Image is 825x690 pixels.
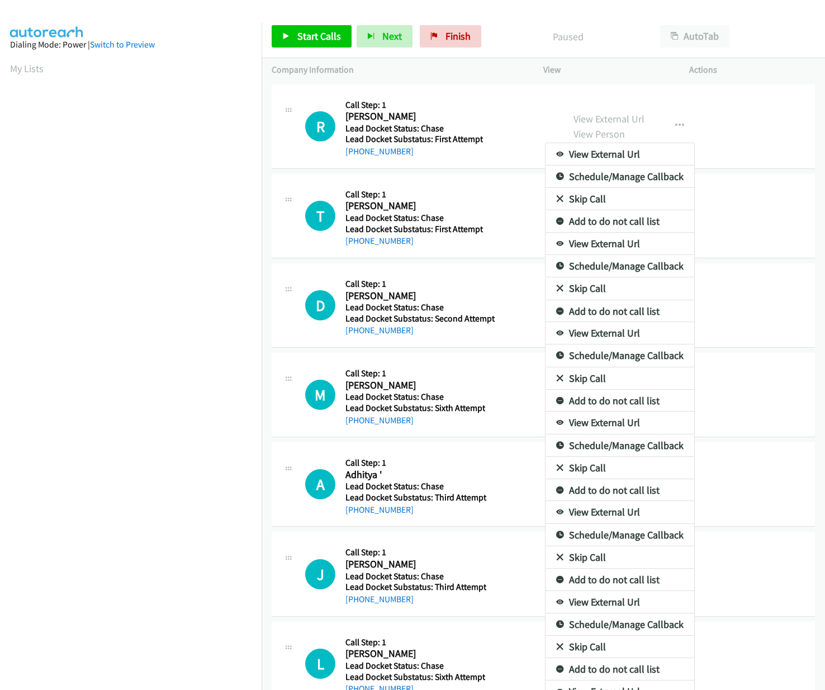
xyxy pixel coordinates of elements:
[10,38,252,51] div: Dialing Mode: Power |
[546,322,694,344] a: View External Url
[546,591,694,613] a: View External Url
[546,143,694,166] a: View External Url
[546,412,694,434] a: View External Url
[546,636,694,658] a: Skip Call
[546,255,694,277] a: Schedule/Manage Callback
[546,658,694,680] a: Add to do not call list
[546,569,694,591] a: Add to do not call list
[10,86,262,617] iframe: Dialpad
[546,367,694,390] a: Skip Call
[546,390,694,412] a: Add to do not call list
[546,188,694,210] a: Skip Call
[10,62,44,75] a: My Lists
[546,613,694,636] a: Schedule/Manage Callback
[546,546,694,569] a: Skip Call
[546,457,694,479] a: Skip Call
[546,277,694,300] a: Skip Call
[546,344,694,367] a: Schedule/Manage Callback
[546,233,694,255] a: View External Url
[546,434,694,457] a: Schedule/Manage Callback
[546,210,694,233] a: Add to do not call list
[90,39,155,50] a: Switch to Preview
[546,166,694,188] a: Schedule/Manage Callback
[546,501,694,523] a: View External Url
[546,479,694,502] a: Add to do not call list
[546,300,694,323] a: Add to do not call list
[546,524,694,546] a: Schedule/Manage Callback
